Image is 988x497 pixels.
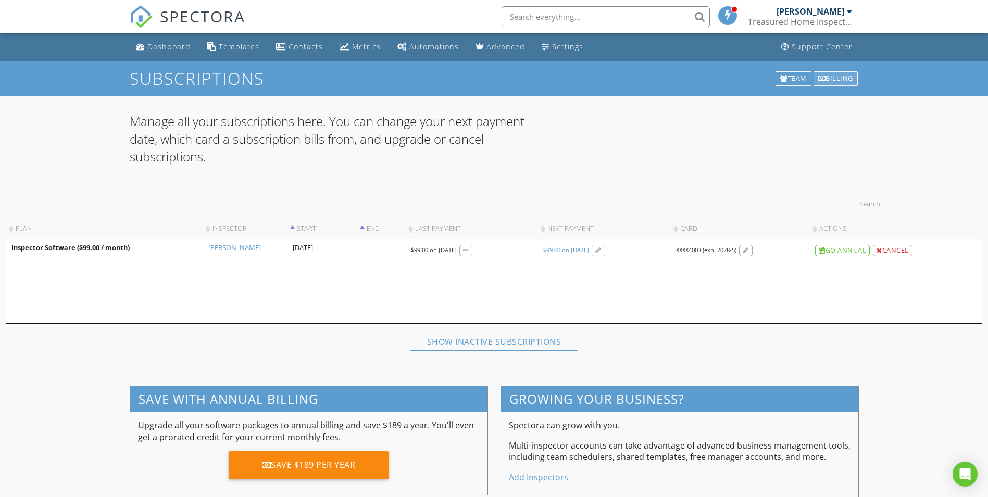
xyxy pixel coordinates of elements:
div: Automations [409,42,459,52]
div: Contacts [289,42,323,52]
div: $99.00 on [DATE] [543,246,589,254]
div: XXXX4003 (exp. 2028-5) [676,246,736,254]
h3: Growing your business? [501,386,858,412]
span: SPECTORA [160,5,245,27]
div: Support Center [792,42,853,52]
div: Advanced [486,42,525,52]
th: Next Payment: activate to sort column ascending [538,219,671,239]
div: Treasured Home Inspections [748,17,852,27]
div: Templates [219,42,259,52]
p: Spectora can grow with you. [509,419,851,431]
a: [PERSON_NAME] [208,243,261,253]
th: Actions: activate to sort column ascending [810,219,982,239]
label: Search: [859,191,979,216]
h1: Subscriptions [130,69,859,88]
div: Open Intercom Messenger [953,462,978,487]
a: Contacts [272,38,327,57]
a: Dashboard [132,38,195,57]
h3: Save with annual billing [130,386,487,412]
input: Search everything... [502,6,710,27]
p: Upgrade all your software packages to annual billing and save $189 a year. You'll even get a pror... [138,419,480,443]
a: Templates [203,38,264,57]
a: SPECTORA [130,14,245,36]
div: Dashboard [147,42,191,52]
th: Inspector: activate to sort column ascending [203,219,287,239]
div: Cancel [873,245,912,256]
td: [DATE] [287,239,357,323]
div: [PERSON_NAME] [777,6,844,17]
a: Metrics [335,38,385,57]
div: Show inactive subscriptions [410,332,579,351]
a: Team [774,70,812,87]
input: Search: [886,191,979,216]
div: Save $189 per year [229,451,389,479]
div: Metrics [352,42,381,52]
p: Manage all your subscriptions here. You can change your next payment date, which card a subscript... [130,113,550,165]
a: Settings [537,38,587,57]
a: Advanced [471,38,529,57]
div: Go Annual [815,245,870,256]
div: Billing [814,71,858,86]
a: Add Inspectors [509,471,568,483]
a: Support Center [777,38,857,57]
a: Automations (Basic) [393,38,463,57]
a: Billing [812,70,859,87]
div: Settings [552,42,583,52]
th: Card: activate to sort column ascending [671,219,810,239]
div: Inspector Software ($99.00 / month) [11,243,198,253]
th: Plan: activate to sort column ascending [6,219,203,239]
p: Multi-inspector accounts can take advantage of advanced business management tools, including team... [509,440,851,463]
div: Team [776,71,811,86]
th: End: activate to sort column descending [357,219,406,239]
img: The Best Home Inspection Software - Spectora [130,5,153,28]
th: Last Payment: activate to sort column ascending [406,219,538,239]
th: Start: activate to sort column ascending [287,219,357,239]
div: $99.00 on [DATE] [411,246,457,254]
